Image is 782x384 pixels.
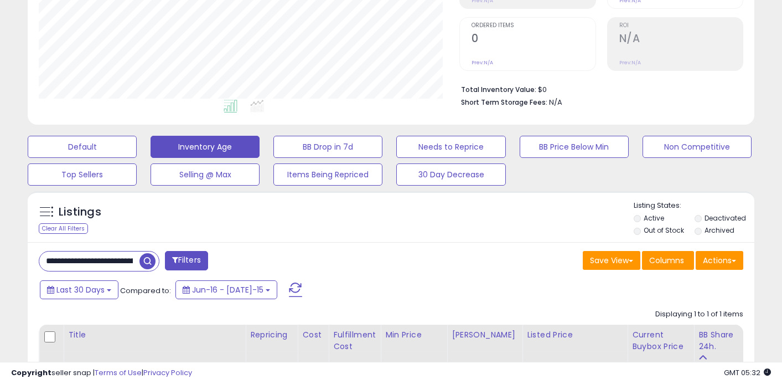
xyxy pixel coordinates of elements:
[396,136,505,158] button: Needs to Reprice
[643,136,752,158] button: Non Competitive
[632,329,689,352] div: Current Buybox Price
[655,309,743,320] div: Displaying 1 to 1 of 1 items
[452,329,517,341] div: [PERSON_NAME]
[333,329,376,352] div: Fulfillment Cost
[698,329,739,352] div: BB Share 24h.
[120,285,171,296] span: Compared to:
[175,280,277,299] button: Jun-16 - [DATE]-15
[59,204,101,220] h5: Listings
[11,368,192,378] div: seller snap | |
[583,251,640,270] button: Save View
[273,136,382,158] button: BB Drop in 7d
[273,163,382,186] button: Items Being Repriced
[642,251,694,270] button: Columns
[724,367,771,378] span: 2025-08-15 05:32 GMT
[192,284,263,295] span: Jun-16 - [DATE]-15
[151,136,260,158] button: Inventory Age
[634,201,754,211] p: Listing States:
[696,251,743,270] button: Actions
[619,59,641,66] small: Prev: N/A
[549,97,562,107] span: N/A
[520,136,629,158] button: BB Price Below Min
[151,163,260,186] button: Selling @ Max
[705,213,746,223] label: Deactivated
[95,367,142,378] a: Terms of Use
[68,329,241,341] div: Title
[472,32,595,47] h2: 0
[143,367,192,378] a: Privacy Policy
[385,329,442,341] div: Min Price
[302,329,324,341] div: Cost
[472,23,595,29] span: Ordered Items
[619,32,743,47] h2: N/A
[527,329,623,341] div: Listed Price
[250,329,293,341] div: Repricing
[644,226,684,235] label: Out of Stock
[11,367,51,378] strong: Copyright
[40,280,118,299] button: Last 30 Days
[461,82,735,95] li: $0
[461,98,547,107] b: Short Term Storage Fees:
[39,223,88,234] div: Clear All Filters
[28,163,137,186] button: Top Sellers
[165,251,208,270] button: Filters
[705,226,734,235] label: Archived
[619,23,743,29] span: ROI
[644,213,664,223] label: Active
[649,255,684,266] span: Columns
[461,85,536,94] b: Total Inventory Value:
[396,163,505,186] button: 30 Day Decrease
[28,136,137,158] button: Default
[472,59,493,66] small: Prev: N/A
[56,284,105,295] span: Last 30 Days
